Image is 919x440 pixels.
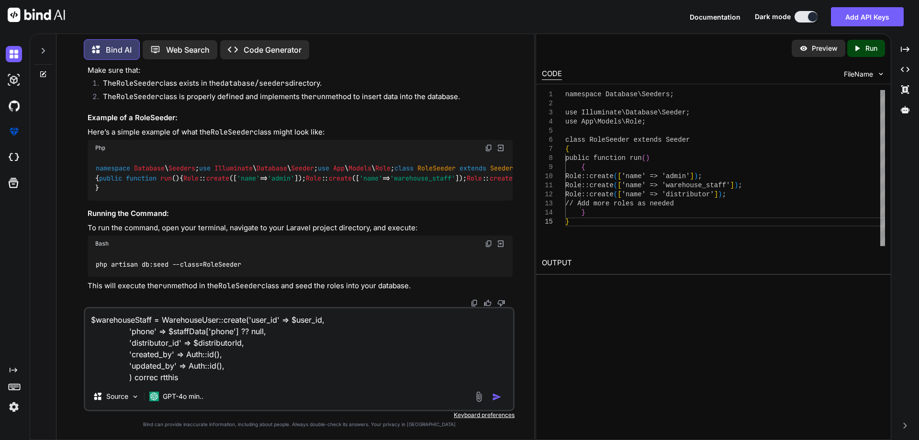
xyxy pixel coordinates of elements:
span: Role::create [565,191,614,198]
span: ; [722,191,726,198]
span: Role [467,174,482,182]
span: ; [738,181,742,189]
img: copy [485,144,493,152]
span: 'admin' [268,174,294,182]
span: Php [95,144,105,152]
div: 11 [542,181,553,190]
span: function [126,174,157,182]
span: App [333,164,345,173]
img: Bind AI [8,8,65,22]
span: { [565,145,569,153]
span: use App\Models\Role; [565,118,646,125]
div: 3 [542,108,553,117]
p: To run the command, open your terminal, navigate to your Laravel project directory, and execute: [88,223,513,234]
h3: Running the Command: [88,208,513,219]
img: copy [485,240,493,248]
span: [ [617,181,621,189]
p: Keyboard preferences [84,411,515,419]
textarea: $warehouseStaff = WarehouseUser::create('user_id' => $user_id, 'phone' => $staffData['phone'] ?? ... [85,308,513,383]
img: copy [471,299,478,307]
div: 2 [542,99,553,108]
img: like [484,299,492,307]
div: 5 [542,126,553,135]
span: ( [613,191,617,198]
p: Preview [812,44,838,53]
span: create [206,174,229,182]
img: Pick Models [131,393,139,401]
span: class [394,164,414,173]
span: Bash [95,240,109,248]
span: Role::create [565,181,614,189]
img: darkChat [6,46,22,62]
span: Role [306,174,321,182]
img: settings [6,399,22,415]
span: Dark mode [755,12,791,22]
span: Database [134,164,165,173]
span: // Add more roles as needed [565,200,674,207]
span: extends [459,164,486,173]
p: Make sure that: [88,65,513,76]
div: 13 [542,199,553,208]
span: Role::create [565,172,614,180]
span: [ [617,172,621,180]
code: database/seeders [220,79,289,88]
img: cloudideIcon [6,149,22,166]
span: ) [718,191,722,198]
span: create [329,174,352,182]
p: Run [865,44,877,53]
div: 14 [542,208,553,217]
img: Open in Browser [496,144,505,152]
span: } [565,218,569,226]
div: 9 [542,163,553,172]
span: Models [348,164,371,173]
span: run [160,174,172,182]
img: dislike [497,299,505,307]
span: ) [694,172,698,180]
span: { [581,163,585,171]
span: ( [613,172,617,180]
span: 'name' => 'warehouse_staff' [621,181,730,189]
div: 4 [542,117,553,126]
span: 'warehouse_staff' [390,174,455,182]
span: 'name' => 'distributor' [621,191,714,198]
img: darkAi-studio [6,72,22,88]
span: Database [257,164,287,173]
p: Bind can provide inaccurate information, including about people. Always double-check its answers.... [84,421,515,428]
span: create [490,174,513,182]
span: use Illuminate\Database\Seeder; [565,109,690,116]
code: RoleSeeder [218,281,261,291]
img: chevron down [877,70,885,78]
img: icon [492,392,502,402]
span: namespace [96,164,130,173]
div: 6 [542,135,553,145]
span: Role [375,164,391,173]
span: FileName [844,69,873,79]
div: 8 [542,154,553,163]
span: Seeder [490,164,513,173]
p: GPT-4o min.. [163,392,203,401]
p: Source [106,392,128,401]
span: use [199,164,211,173]
span: Role [183,174,199,182]
span: ( [613,181,617,189]
code: RoleSeeder [211,127,254,137]
span: 'name' => 'admin' [621,172,690,180]
span: Seeders [168,164,195,173]
p: This will execute the method in the class and seed the roles into your database. [88,281,513,292]
img: githubDark [6,98,22,114]
span: 'name' [359,174,382,182]
img: attachment [473,391,484,402]
span: ( ) [126,174,179,182]
span: Documentation [690,13,740,21]
span: public [99,174,122,182]
span: use [318,164,329,173]
span: 'name' [237,174,260,182]
span: ] [690,172,694,180]
p: Web Search [166,44,210,56]
code: run [313,92,325,102]
span: ] [730,181,734,189]
span: public function run [565,154,642,162]
li: The class is properly defined and implements the method to insert data into the database. [95,91,513,105]
span: class RoleSeeder extends Seeder [565,136,690,144]
div: 7 [542,145,553,154]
